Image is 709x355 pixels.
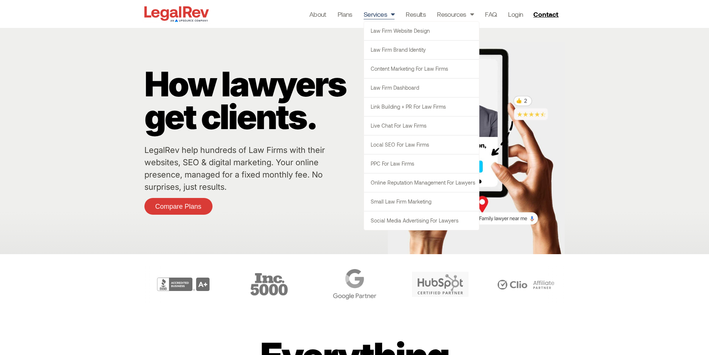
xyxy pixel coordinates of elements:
a: Content Marketing for Law Firms [364,60,479,78]
a: Login [508,9,523,19]
a: Compare Plans [144,198,213,215]
div: 3 / 6 [228,265,310,303]
div: Carousel [143,265,567,303]
a: Law Firm Dashboard [364,79,479,97]
span: Compare Plans [155,203,201,210]
a: Small Law Firm Marketing [364,192,479,211]
a: Social Media Advertising for Lawyers [364,211,479,230]
a: About [309,9,326,19]
span: Contact [533,11,558,17]
a: Law Firm Brand Identity [364,41,479,59]
a: Live Chat for Law Firms [364,116,479,135]
a: Online Reputation Management for Lawyers [364,173,479,192]
a: Resources [437,9,474,19]
nav: Menu [309,9,523,19]
a: Services [364,9,395,19]
a: LegalRev help hundreds of Law Firms with their websites, SEO & digital marketing. Your online pre... [144,145,325,192]
a: Results [406,9,426,19]
a: Contact [530,8,563,20]
div: 2 / 6 [143,265,224,303]
a: Local SEO for Law Firms [364,135,479,154]
ul: Services [364,21,479,230]
div: 5 / 6 [399,265,481,303]
a: PPC for Law Firms [364,154,479,173]
p: How lawyers get clients. [144,68,384,133]
a: Link Building + PR for Law Firms [364,97,479,116]
a: FAQ [485,9,497,19]
div: 4 / 6 [314,265,396,303]
a: Law Firm Website Design [364,22,479,40]
a: Plans [338,9,352,19]
div: 6 / 6 [485,265,567,303]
